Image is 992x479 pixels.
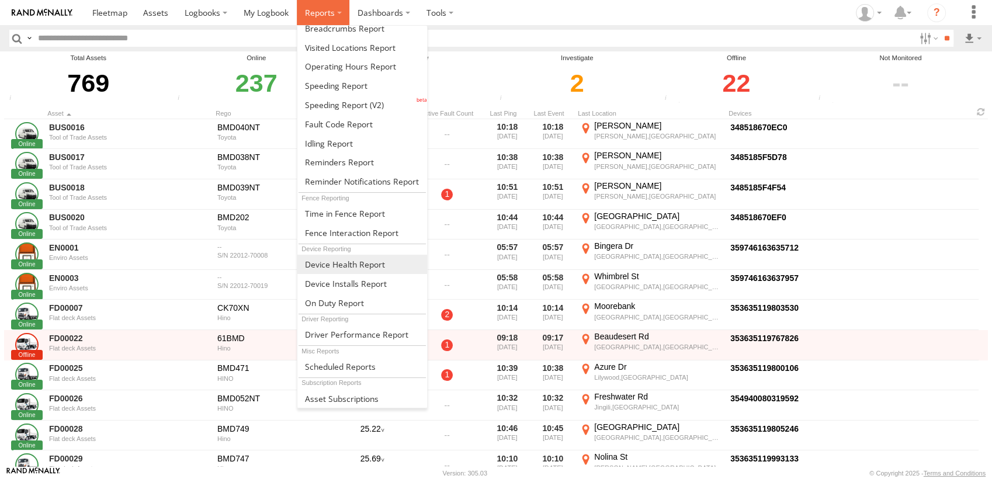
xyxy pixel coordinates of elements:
[441,309,453,321] a: 2
[217,212,331,223] div: BMD202
[594,343,722,351] div: [GEOGRAPHIC_DATA],[GEOGRAPHIC_DATA]
[594,464,722,472] div: [PERSON_NAME],[GEOGRAPHIC_DATA]
[487,211,528,239] div: 10:44 [DATE]
[532,241,573,269] div: 05:57 [DATE]
[49,363,209,373] a: FD00025
[174,63,338,103] div: Click to filter by Online
[487,301,528,329] div: 10:14 [DATE]
[594,373,722,381] div: Lilywood,[GEOGRAPHIC_DATA]
[487,271,528,299] div: 05:58 [DATE]
[532,211,573,239] div: 10:44 [DATE]
[594,433,722,442] div: [GEOGRAPHIC_DATA],[GEOGRAPHIC_DATA]
[49,284,209,291] div: Enviro Assets
[927,4,946,22] i: ?
[661,63,811,103] div: Click to filter by Offline
[487,241,528,269] div: 05:57 [DATE]
[297,389,428,408] a: Asset Subscriptions
[412,109,482,117] div: Active Fault Count
[963,30,983,47] label: Export results as...
[297,134,428,153] a: Idling Report
[594,162,722,171] div: [PERSON_NAME],[GEOGRAPHIC_DATA]
[15,363,39,386] a: Click to View Asset Details
[49,254,209,261] div: Enviro Assets
[815,95,833,103] div: The health of these assets types is not monitored.
[532,271,573,299] div: 05:58 [DATE]
[532,422,573,450] div: 10:45 [DATE]
[15,122,39,145] a: Click to View Asset Details
[49,465,209,472] div: Flat deck Assets
[730,183,786,192] a: Click to View Device Details
[49,194,209,201] div: Tool of Trade Assets
[441,369,453,381] a: 1
[49,345,209,352] div: Flat deck Assets
[487,362,528,390] div: 10:39 [DATE]
[578,211,724,239] label: Click to View Event Location
[594,283,722,291] div: [GEOGRAPHIC_DATA],[GEOGRAPHIC_DATA]
[729,109,892,117] div: Devices
[815,53,986,63] div: Not Monitored
[217,122,331,133] div: BMD040NT
[730,123,787,132] a: Click to View Device Details
[594,211,722,221] div: [GEOGRAPHIC_DATA]
[174,53,338,63] div: Online
[661,53,811,63] div: Offline
[6,467,60,479] a: Visit our Website
[6,63,171,103] div: 769
[578,150,724,178] label: Click to View Event Location
[441,339,453,351] a: 1
[297,57,428,76] a: Asset Operating Hours Report
[49,182,209,193] a: BUS0018
[49,212,209,223] a: BUS0020
[15,393,39,416] a: Click to View Asset Details
[15,424,39,447] a: Click to View Asset Details
[730,152,787,162] a: Click to View Device Details
[594,241,722,251] div: Bingera Dr
[217,303,331,313] div: CK70XN
[487,150,528,178] div: 10:38 [DATE]
[217,465,331,472] div: Hino
[594,252,722,261] div: [GEOGRAPHIC_DATA],[GEOGRAPHIC_DATA]
[15,303,39,326] a: Click to View Asset Details
[49,314,209,321] div: Flat deck Assets
[49,122,209,133] a: BUS0016
[217,252,331,259] div: S/N 22012-70008
[869,470,986,477] div: © Copyright 2025 -
[730,243,799,252] a: Click to View Device Details
[297,114,428,134] a: Fault Code Report
[47,109,211,117] div: Click to Sort
[174,95,192,103] div: Number of assets that have communicated at least once in the last 6hrs
[49,435,209,442] div: Flat deck Assets
[217,424,331,434] div: BMD749
[594,313,722,321] div: [GEOGRAPHIC_DATA],[GEOGRAPHIC_DATA]
[217,314,331,321] div: Hino
[49,424,209,434] a: FD00028
[532,301,573,329] div: 10:14 [DATE]
[49,405,209,412] div: Flat deck Assets
[6,95,23,103] div: Total number of Enabled and Paused Assets
[15,152,39,175] a: Click to View Asset Details
[217,375,331,382] div: HINO
[49,375,209,382] div: Flat deck Assets
[217,194,331,201] div: Toyota
[487,391,528,419] div: 10:32 [DATE]
[730,363,799,373] a: Click to View Device Details
[297,76,428,95] a: Fleet Speed Report
[496,63,658,103] div: Click to filter by Investigate
[730,394,799,403] a: Click to View Device Details
[578,271,724,299] label: Click to View Event Location
[487,181,528,209] div: 10:51 [DATE]
[49,164,209,171] div: Tool of Trade Assets
[594,331,722,342] div: Beaudesert Rd
[217,134,331,141] div: Toyota
[49,152,209,162] a: BUS0017
[297,38,428,57] a: Visited Locations Report
[578,120,724,148] label: Click to View Event Location
[217,333,331,343] div: 61BMD
[532,120,573,148] div: 10:18 [DATE]
[594,271,722,282] div: Whimbrel St
[15,273,39,296] a: Click to View Asset Details
[49,333,209,343] a: FD00022
[532,391,573,419] div: 10:32 [DATE]
[337,422,407,450] div: 25.22
[915,30,940,47] label: Search Filter Options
